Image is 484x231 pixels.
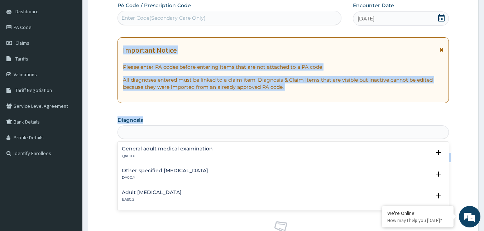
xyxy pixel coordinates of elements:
[118,2,191,9] label: PA Code / Prescription Code
[123,46,177,54] h1: Important Notice
[434,148,443,157] i: open select status
[118,116,143,124] label: Diagnosis
[15,40,29,46] span: Claims
[122,175,208,180] p: DA0C.Y
[123,76,444,91] p: All diagnoses entered must be linked to a claim item. Diagnosis & Claim Items that are visible bu...
[15,56,28,62] span: Tariffs
[121,14,206,21] div: Enter Code(Secondary Care Only)
[122,168,208,173] h4: Other specified [MEDICAL_DATA]
[434,192,443,200] i: open select status
[4,154,136,179] textarea: Type your message and hit 'Enter'
[122,146,213,151] h4: General adult medical examination
[387,217,448,223] p: How may I help you today?
[123,63,444,71] p: Please enter PA codes before entering items that are not attached to a PA code
[387,210,448,216] div: We're Online!
[37,40,120,49] div: Chat with us now
[15,8,39,15] span: Dashboard
[122,197,182,202] p: EA80.2
[353,2,394,9] label: Encounter Date
[358,15,374,22] span: [DATE]
[434,170,443,178] i: open select status
[42,69,99,142] span: We're online!
[13,36,29,54] img: d_794563401_company_1708531726252_794563401
[122,190,182,195] h4: Adult [MEDICAL_DATA]
[122,154,213,159] p: QA00.0
[15,87,52,93] span: Tariff Negotiation
[118,4,135,21] div: Minimize live chat window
